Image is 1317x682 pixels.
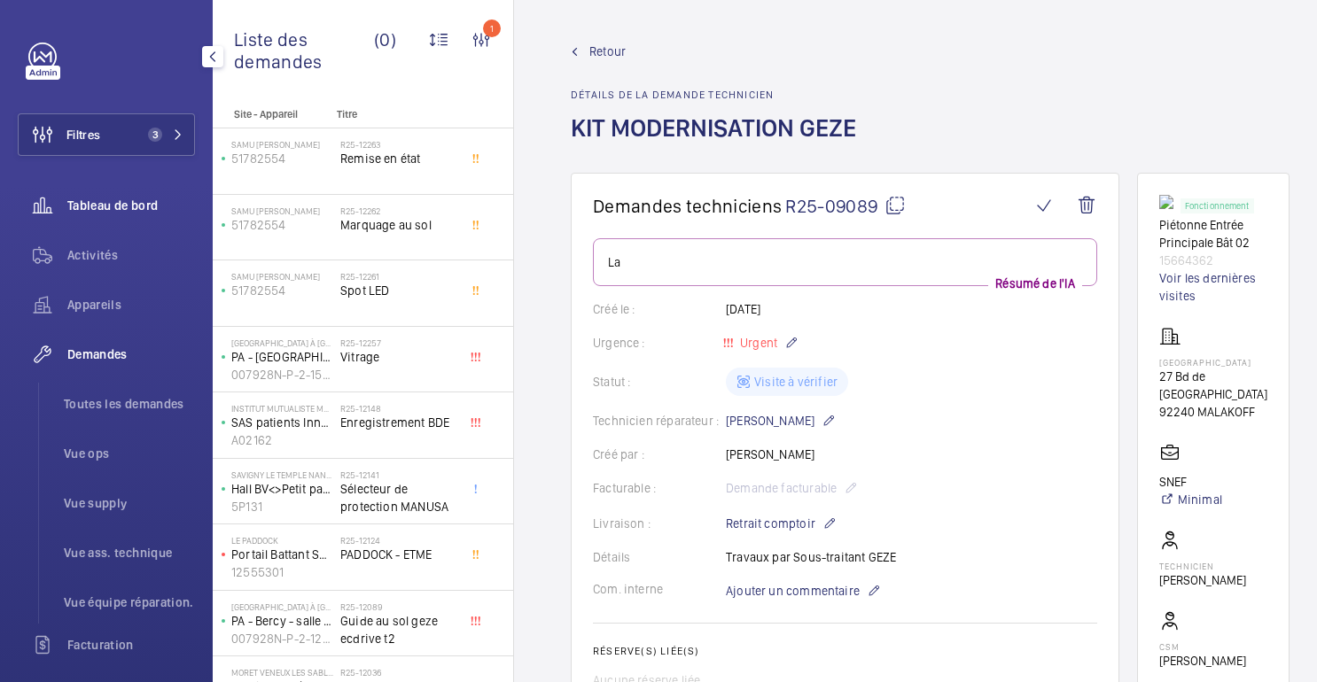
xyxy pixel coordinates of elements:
[231,565,284,579] font: 12555301
[785,195,877,217] font: R25-09089
[340,535,380,546] font: R25-12124
[231,403,368,414] font: Institut Mutualiste Montsouris
[340,205,380,216] font: R25-12262
[231,667,345,678] font: MORET VENEUX LES SABLONS
[234,108,298,120] font: Site - Appareil
[231,433,272,447] font: A02162
[726,414,814,428] font: [PERSON_NAME]
[340,469,379,480] font: R25-12141
[608,255,620,269] font: La
[1159,253,1213,267] font: 15664362
[1159,573,1246,587] font: [PERSON_NAME]
[1159,561,1214,571] font: Technicien
[231,415,645,430] font: SAS patients Innova réveil - RECORD ESTA-R 20 - Coulissante vitrée 2 portes
[571,112,856,143] font: KIT MODERNISATION GEZE
[340,139,380,150] font: R25-12263
[1159,641,1180,652] font: CSM
[64,446,109,461] font: Vue ops
[340,283,389,298] font: Spot LED
[67,347,128,361] font: Demandes
[231,271,320,282] font: SAMU [PERSON_NAME]
[231,139,320,150] font: SAMU [PERSON_NAME]
[231,368,352,382] font: 007928N-P-2-15-0-27
[340,151,421,166] font: Remise en état
[340,337,381,348] font: R25-12257
[231,614,426,628] font: PA - Bercy - salle d'attente (EX PA20)
[67,638,134,652] font: Facturation
[726,584,860,598] font: Ajouter un commentaire
[340,601,382,612] font: R25-12089
[740,336,777,350] font: Urgent
[64,546,172,560] font: Vue ass. technique
[231,469,336,480] font: SAVIGNY LE TEMPLE NANDY
[231,601,394,612] font: [GEOGRAPHIC_DATA] à [GEOGRAPHIC_DATA]
[340,218,432,232] font: Marquage au sol
[231,218,285,232] font: 51782554
[995,276,1075,291] font: Résumé de l'IA
[234,28,323,73] font: Liste des demandes
[374,28,396,50] font: (0)
[64,496,128,510] font: Vue supply
[340,614,438,646] font: Guide au sol geze ecdrive t2
[1159,369,1267,401] font: 27 Bd de [GEOGRAPHIC_DATA]
[67,248,118,262] font: Activités
[231,337,394,348] font: [GEOGRAPHIC_DATA] à [GEOGRAPHIC_DATA]
[66,128,100,142] font: Filtres
[231,547,346,562] font: Portail Battant Sortie
[231,283,285,298] font: 51782554
[1185,200,1250,211] font: Fonctionnement
[67,198,158,213] font: Tableau de bord
[152,128,159,141] font: 3
[340,547,433,562] font: PADDOCK - ETME
[340,403,381,414] font: R25-12148
[1159,269,1267,305] a: Voir les dernières visites
[593,645,700,657] font: Réserve(s) liée(s)
[1178,492,1222,507] font: Minimal
[231,205,320,216] font: SAMU [PERSON_NAME]
[340,482,448,514] font: Sélecteur de protection MANUSA
[1159,218,1250,250] font: Piétonne Entrée Principale Bât 02
[1159,195,1181,209] img: telescopic_pedestrian_door.svg
[231,500,262,514] font: 5P131
[231,535,278,546] font: Le Paddock
[231,151,285,166] font: 51782554
[1159,405,1255,419] font: 92240 MALAKOFF
[64,397,184,411] font: Toutes les demandes
[64,595,194,609] font: Vue équipe réparation.
[1159,357,1251,368] font: [GEOGRAPHIC_DATA]
[726,516,815,531] font: Retrait comptoir
[571,89,774,101] font: Détails de la demande technicien
[589,44,626,58] font: Retour
[18,113,195,156] button: Filtres3
[231,482,353,496] font: Hall BV<>Petit pavillon
[340,667,381,678] font: R25-12036
[1159,491,1222,508] a: Minimal
[593,195,782,217] font: Demandes techniciens
[337,108,357,120] font: Titre
[1159,654,1246,668] font: [PERSON_NAME]
[1159,475,1187,489] font: SNEF
[231,632,353,646] font: 007928N-P-2-12-0-20
[1159,271,1256,303] font: Voir les dernières visites
[231,350,571,364] font: PA - [GEOGRAPHIC_DATA] - Entrée de gare face voie R (ex PA27)
[340,271,379,282] font: R25-12261
[340,350,379,364] font: Vitrage
[340,415,449,430] font: Enregistrement BDE
[67,298,121,312] font: Appareils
